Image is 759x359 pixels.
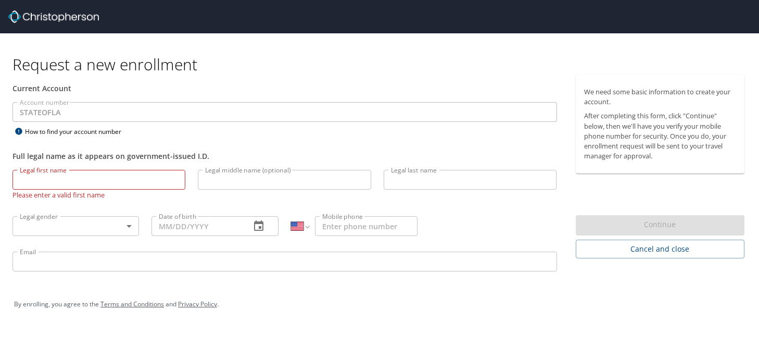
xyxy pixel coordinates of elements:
[315,216,418,236] input: Enter phone number
[584,87,737,107] p: We need some basic information to create your account.
[151,216,242,236] input: MM/DD/YYYY
[584,243,737,256] span: Cancel and close
[178,300,217,308] a: Privacy Policy
[584,111,737,161] p: After completing this form, click "Continue" below, then we'll have you verify your mobile phone ...
[12,83,557,94] div: Current Account
[8,10,99,23] img: cbt logo
[14,291,745,317] div: By enrolling, you agree to the and .
[100,300,164,308] a: Terms and Conditions
[12,190,185,200] p: Please enter a valid first name
[12,125,143,138] div: How to find your account number
[12,216,139,236] div: ​
[576,240,745,259] button: Cancel and close
[12,151,557,162] div: Full legal name as it appears on government-issued I.D.
[12,54,753,75] h1: Request a new enrollment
